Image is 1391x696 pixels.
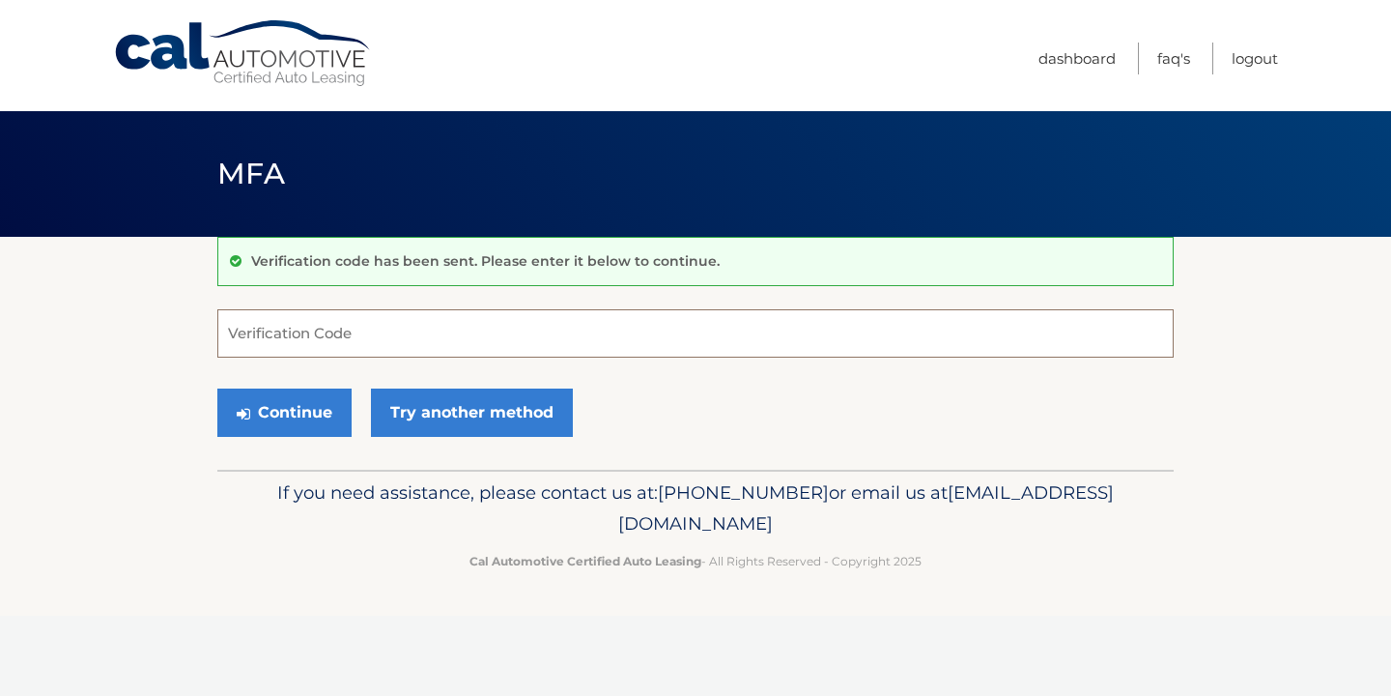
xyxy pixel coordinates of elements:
p: - All Rights Reserved - Copyright 2025 [230,551,1161,571]
a: Logout [1232,43,1278,74]
button: Continue [217,389,352,437]
input: Verification Code [217,309,1174,358]
a: Cal Automotive [113,19,374,88]
span: [PHONE_NUMBER] [658,481,829,504]
strong: Cal Automotive Certified Auto Leasing [469,554,701,568]
p: Verification code has been sent. Please enter it below to continue. [251,252,720,270]
p: If you need assistance, please contact us at: or email us at [230,478,1161,539]
a: Dashboard [1038,43,1116,74]
a: Try another method [371,389,573,437]
a: FAQ's [1157,43,1190,74]
span: MFA [217,156,285,191]
span: [EMAIL_ADDRESS][DOMAIN_NAME] [618,481,1114,535]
